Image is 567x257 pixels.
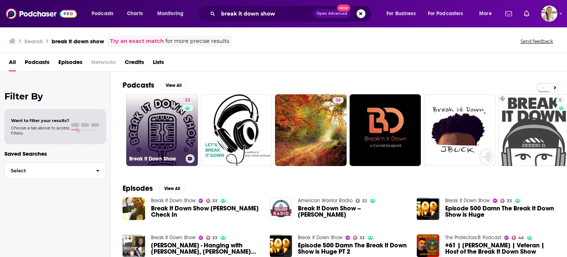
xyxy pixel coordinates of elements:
span: Break It Down Show – [PERSON_NAME] [298,205,408,218]
span: Podcasts [92,9,113,19]
a: 36 [275,94,347,166]
span: Break It Down Show [PERSON_NAME] Check In [151,205,261,218]
a: Break It Down Show [151,197,196,204]
a: 46 [512,236,524,240]
h2: Podcasts [123,81,154,90]
a: 33 [206,199,218,203]
img: Brad Hutchings - Hanging with Jon, Pete and the Break It Down Show Family [123,234,145,257]
a: Try an exact match [110,37,164,45]
a: Show notifications dropdown [502,7,515,20]
a: 32 [355,199,367,203]
span: More [479,9,492,19]
a: Episodes [58,56,82,71]
a: Break It Down Show Holliday Check In [151,205,261,218]
button: open menu [381,8,425,20]
a: Charts [122,8,147,20]
a: Break It Down Show [151,234,196,241]
span: Choose a tab above to access filters. [11,125,69,136]
span: For Podcasters [428,9,463,19]
span: 33 [360,236,365,240]
a: The Protectors® Podcast [445,234,501,241]
a: All [9,56,16,71]
a: 5 [556,97,564,103]
img: User Profile [541,6,557,22]
span: 33 [212,199,217,203]
span: Charts [127,9,143,19]
a: 36 [333,97,344,103]
a: Break It Down Show [445,197,490,204]
a: Break It Down Show [298,234,343,241]
a: 33 [353,236,365,240]
span: 33 [212,236,217,240]
span: Monitoring [157,9,183,19]
div: Search podcasts, credits, & more... [205,5,379,22]
span: 33 [185,97,190,104]
input: Search podcasts, credits, & more... [218,8,313,20]
img: #61 | Pete Turner | Veteran | Host of the Break It Down Show [417,234,439,257]
img: Break It Down Show Holliday Check In [123,197,145,220]
a: Lists [153,56,164,71]
a: EpisodesView All [123,184,185,193]
span: Logged in as acquavie [541,6,557,22]
span: Want to filter your results? [11,118,69,123]
button: open menu [423,8,474,20]
button: Open AdvancedNew [313,9,351,18]
span: Open Advanced [317,12,347,16]
a: Episode 500 Damn The Break It Down Show is Huge PT 2 [298,242,408,255]
button: View All [159,184,185,193]
p: Saved Searches [4,150,106,157]
button: open menu [152,8,193,20]
span: 36 [336,97,341,104]
img: Podchaser - Follow, Share and Rate Podcasts [6,7,77,21]
span: 46 [518,236,524,240]
span: 33 [507,199,512,203]
a: 33 [182,97,193,103]
img: Break It Down Show – Pete Turner [270,197,292,220]
span: #61 | [PERSON_NAME] | Veteran | Host of the Break It Down Show [445,242,555,255]
button: Select [4,162,106,179]
span: 32 [362,199,367,203]
button: open menu [474,8,501,20]
a: 33Break It Down Show [126,94,198,166]
h3: Break It Down Show [129,156,183,162]
a: #61 | Pete Turner | Veteran | Host of the Break It Down Show [445,242,555,255]
a: American Warrior Radio [298,197,353,204]
a: Show notifications dropdown [521,7,532,20]
h2: Filter By [4,91,106,102]
button: open menu [86,8,123,20]
h2: Episodes [123,184,153,193]
a: Break It Down Show – Pete Turner [298,205,408,218]
span: 5 [559,97,561,104]
img: Episode 500 Damn The Break It Down Show is Huge PT 2 [270,234,292,257]
img: Episode 500 Damn The Break It Down Show is Huge [417,197,439,220]
a: Podcasts [25,56,49,71]
h3: Search [24,38,43,45]
span: Networks [91,56,116,71]
a: Credits [125,56,144,71]
a: Brad Hutchings - Hanging with Jon, Pete and the Break It Down Show Family [151,242,261,255]
span: [PERSON_NAME] - Hanging with [PERSON_NAME], [PERSON_NAME] and the Break It Down Show Family [151,242,261,255]
button: Send feedback [518,38,555,44]
span: For Business [386,9,416,19]
a: 33 [206,236,218,240]
span: New [337,4,350,11]
a: Episode 500 Damn The Break It Down Show is Huge [445,205,555,218]
button: Show profile menu [541,6,557,22]
button: View All [160,81,187,90]
span: Select [5,168,90,173]
h3: break it down show [52,38,104,45]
